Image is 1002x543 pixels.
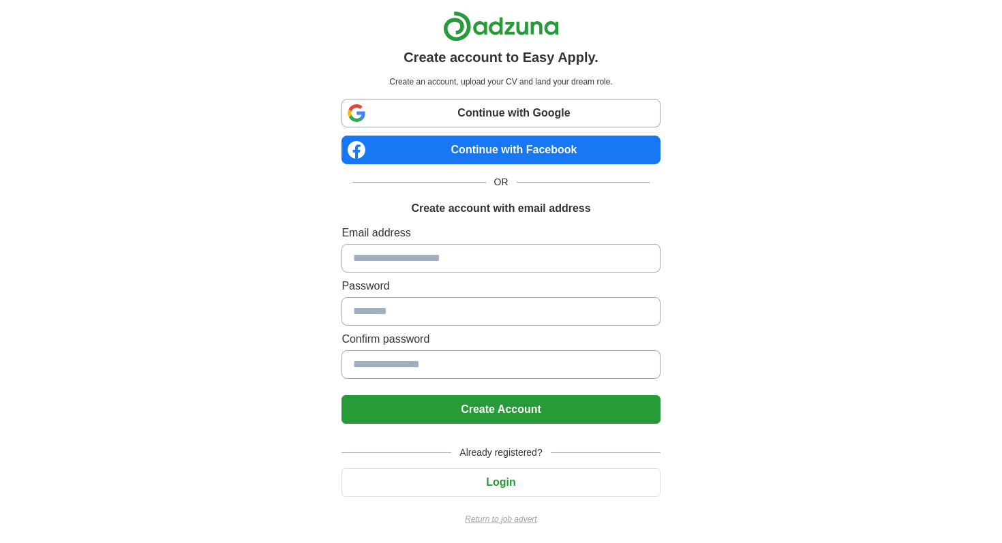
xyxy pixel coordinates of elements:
button: Create Account [341,395,660,424]
label: Email address [341,225,660,241]
a: Continue with Facebook [341,136,660,164]
h1: Create account to Easy Apply. [404,47,598,67]
a: Login [341,476,660,488]
button: Login [341,468,660,497]
span: OR [486,175,517,189]
p: Create an account, upload your CV and land your dream role. [344,76,657,88]
span: Already registered? [451,446,550,460]
label: Confirm password [341,331,660,347]
img: Adzuna logo [443,11,559,42]
a: Continue with Google [341,99,660,127]
a: Return to job advert [341,513,660,525]
label: Password [341,278,660,294]
h1: Create account with email address [411,200,590,217]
